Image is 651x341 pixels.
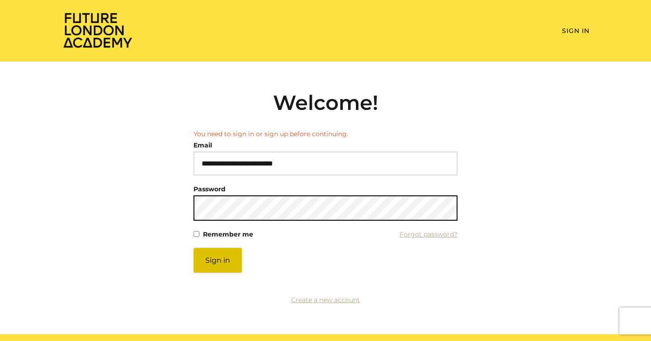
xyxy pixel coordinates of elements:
[562,27,590,35] a: Sign In
[193,183,226,195] label: Password
[400,228,458,241] a: Forgot password?
[203,228,253,241] label: Remember me
[291,296,360,304] a: Create a new account
[61,12,134,48] img: Home Page
[193,90,458,115] h2: Welcome!
[193,129,458,139] li: You need to sign in or sign up before continuing.
[193,248,242,273] button: Sign in
[193,139,212,152] label: Email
